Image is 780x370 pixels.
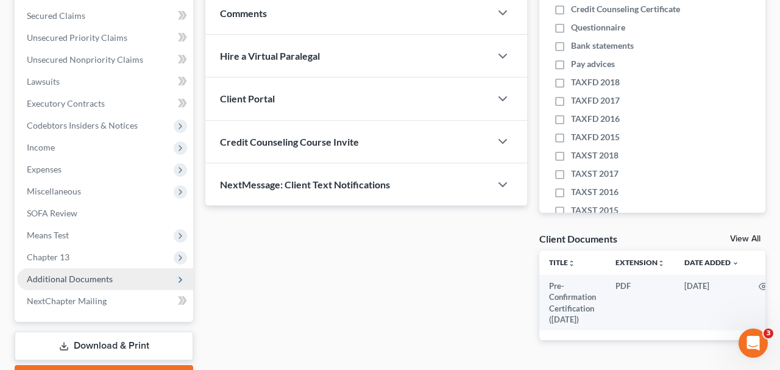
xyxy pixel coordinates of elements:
[220,93,275,104] span: Client Portal
[220,7,267,19] span: Comments
[17,27,193,49] a: Unsecured Priority Claims
[571,149,619,162] span: TAXST 2018
[568,260,575,267] i: unfold_more
[27,76,60,87] span: Lawsuits
[615,258,665,267] a: Extensionunfold_more
[549,258,575,267] a: Titleunfold_more
[27,98,105,109] span: Executory Contracts
[27,32,127,43] span: Unsecured Priority Claims
[571,113,620,125] span: TAXFD 2016
[675,275,749,331] td: [DATE]
[571,186,619,198] span: TAXST 2016
[17,5,193,27] a: Secured Claims
[17,290,193,312] a: NextChapter Mailing
[220,50,320,62] span: Hire a Virtual Paralegal
[17,202,193,224] a: SOFA Review
[27,230,69,240] span: Means Test
[27,252,69,262] span: Chapter 13
[606,275,675,331] td: PDF
[27,208,77,218] span: SOFA Review
[27,296,107,306] span: NextChapter Mailing
[27,186,81,196] span: Miscellaneous
[17,49,193,71] a: Unsecured Nonpriority Claims
[764,329,773,338] span: 3
[27,54,143,65] span: Unsecured Nonpriority Claims
[571,168,619,180] span: TAXST 2017
[732,260,739,267] i: expand_more
[658,260,665,267] i: unfold_more
[571,131,620,143] span: TAXFD 2015
[730,235,760,243] a: View All
[220,179,390,190] span: NextMessage: Client Text Notifications
[220,136,359,148] span: Credit Counseling Course Invite
[15,332,193,360] a: Download & Print
[27,164,62,174] span: Expenses
[539,232,617,245] div: Client Documents
[17,93,193,115] a: Executory Contracts
[571,58,615,70] span: Pay advices
[27,120,138,130] span: Codebtors Insiders & Notices
[571,94,620,107] span: TAXFD 2017
[571,21,625,34] span: Questionnaire
[27,274,113,284] span: Additional Documents
[27,142,55,152] span: Income
[571,204,619,216] span: TAXST 2015
[684,258,739,267] a: Date Added expand_more
[571,40,634,52] span: Bank statements
[539,275,606,331] td: Pre-Confirmation Certification ([DATE])
[27,10,85,21] span: Secured Claims
[571,76,620,88] span: TAXFD 2018
[571,3,680,15] span: Credit Counseling Certificate
[739,329,768,358] iframe: Intercom live chat
[17,71,193,93] a: Lawsuits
